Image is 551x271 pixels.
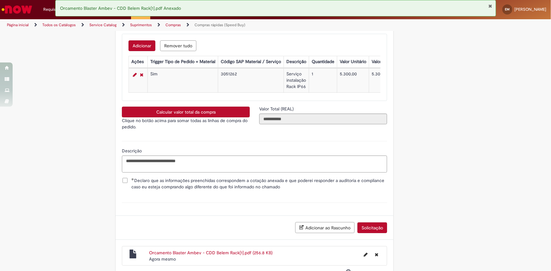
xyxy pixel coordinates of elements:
th: Descrição [284,56,309,68]
th: Valor Unitário [337,56,369,68]
td: 5.300,00 [369,68,410,93]
a: Compras rápidas (Speed Buy) [195,22,245,27]
td: 3051262 [218,68,284,93]
button: Add a row for Lista de Itens [129,40,155,51]
textarea: Descrição [122,156,387,173]
a: Suprimentos [130,22,152,27]
span: Orcamento Blaster Ambev - CDD Belem Rack[1].pdf Anexado [60,5,181,11]
td: 1 [309,68,337,93]
span: Requisições [43,6,65,13]
th: Código SAP Material / Serviço [218,56,284,68]
ul: Trilhas de página [5,19,362,31]
button: Calcular valor total da compra [122,107,250,117]
a: Todos os Catálogos [42,22,76,27]
th: Trigger Tipo de Pedido = Material [148,56,218,68]
span: Descrição [122,148,143,154]
p: Clique no botão acima para somar todas as linhas de compra do pedido. [122,117,250,130]
td: Serviço instalação Rack IP66 [284,68,309,93]
button: Editar nome de arquivo Orcamento Blaster Ambev - CDD Belem Rack[1].pdf [360,250,371,260]
span: Declaro que as informações preenchidas correspondem a cotação anexada e que poderei responder a a... [131,177,387,190]
td: Sim [148,68,218,93]
button: Fechar Notificação [488,3,493,9]
a: Página inicial [7,22,29,27]
a: Remover linha 1 [138,71,145,79]
span: Obrigatório Preenchido [131,178,134,180]
button: Remove all rows for Lista de Itens [160,40,196,51]
th: Valor Total Moeda [369,56,410,68]
label: Somente leitura - Valor Total (REAL) [259,106,295,112]
span: [PERSON_NAME] [514,7,546,12]
td: 5.300,00 [337,68,369,93]
input: Valor Total (REAL) [259,114,387,124]
a: Service Catalog [89,22,117,27]
time: 29/09/2025 13:56:06 [149,256,176,262]
th: Ações [129,56,148,68]
img: ServiceNow [1,3,33,16]
button: Solicitação [357,222,387,233]
a: Orcamento Blaster Ambev - CDD Belem Rack[1].pdf (256.8 KB) [149,250,273,256]
button: Excluir Orcamento Blaster Ambev - CDD Belem Rack[1].pdf [371,250,382,260]
th: Quantidade [309,56,337,68]
a: Compras [165,22,181,27]
a: Editar Linha 1 [131,71,138,79]
button: Adicionar ao Rascunho [295,222,355,233]
span: Agora mesmo [149,256,176,262]
span: EM [505,7,510,11]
